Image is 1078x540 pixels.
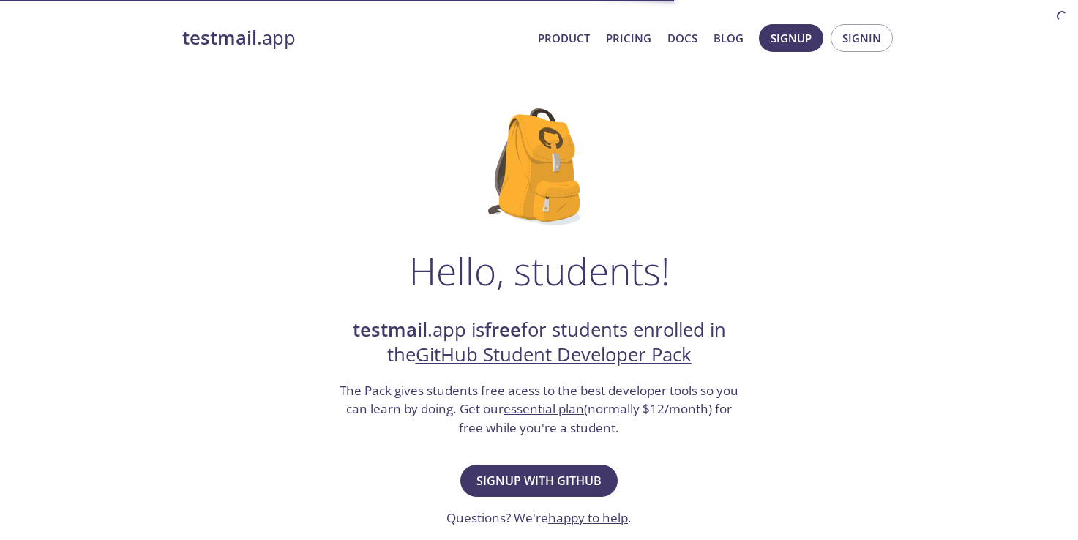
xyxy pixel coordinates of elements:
[771,29,812,48] span: Signup
[504,400,584,417] a: essential plan
[831,24,893,52] button: Signin
[488,108,590,225] img: github-student-backpack.png
[182,25,257,50] strong: testmail
[182,26,526,50] a: testmail.app
[353,317,427,342] strong: testmail
[446,509,632,528] h3: Questions? We're .
[338,318,741,368] h2: .app is for students enrolled in the
[714,29,744,48] a: Blog
[538,29,590,48] a: Product
[667,29,697,48] a: Docs
[606,29,651,48] a: Pricing
[338,381,741,438] h3: The Pack gives students free acess to the best developer tools so you can learn by doing. Get our...
[759,24,823,52] button: Signup
[842,29,881,48] span: Signin
[409,249,670,293] h1: Hello, students!
[484,317,521,342] strong: free
[460,465,618,497] button: Signup with GitHub
[416,342,692,367] a: GitHub Student Developer Pack
[476,470,602,491] span: Signup with GitHub
[548,509,628,526] a: happy to help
